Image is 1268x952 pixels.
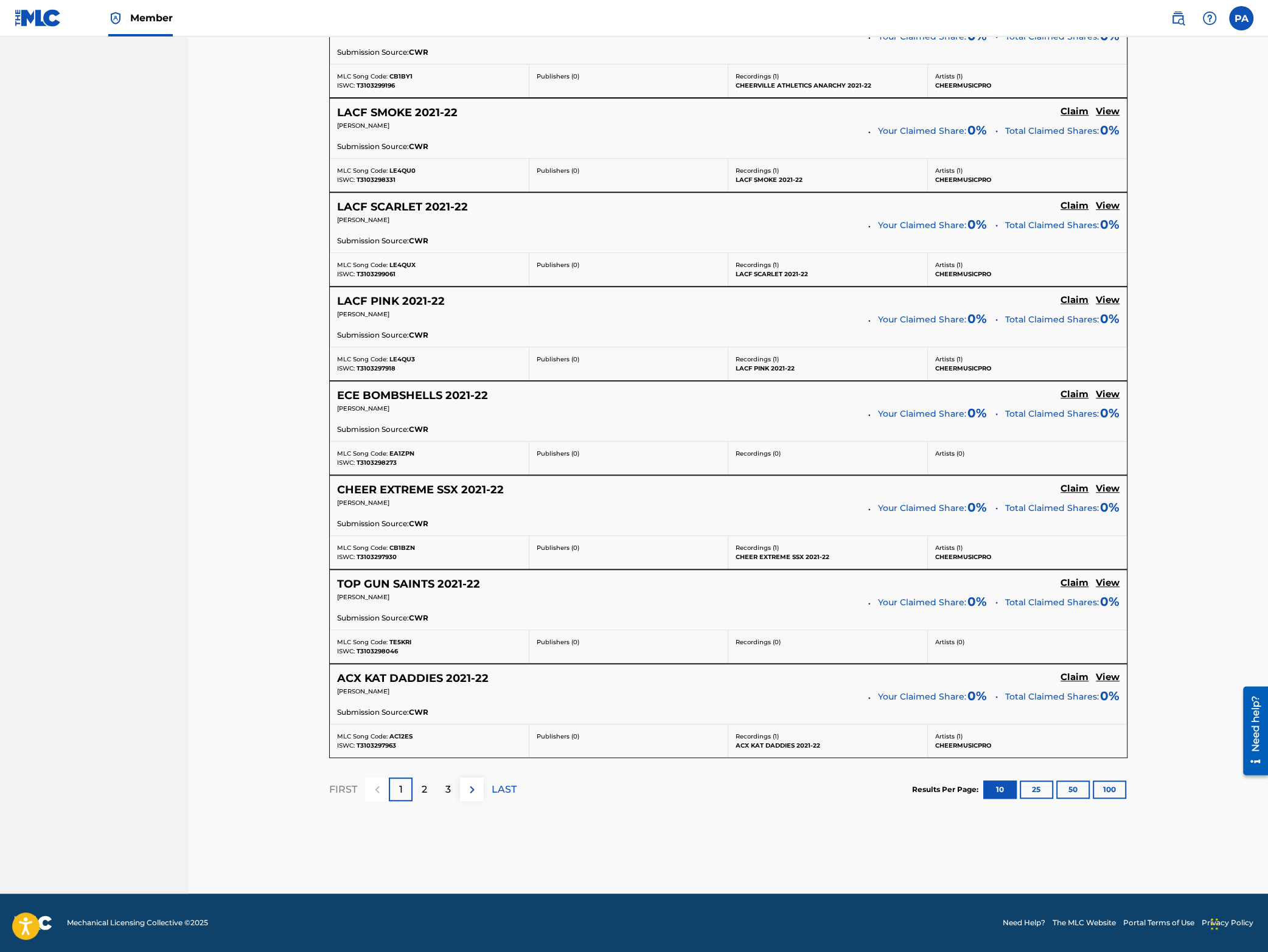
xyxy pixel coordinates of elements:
h5: Claim [1061,483,1089,495]
a: The MLC Website [1053,917,1116,928]
span: 0 % [967,310,987,328]
p: Artists ( 0 ) [935,638,1120,647]
span: MLC Song Code: [337,732,388,740]
p: Recordings ( 1 ) [736,732,920,741]
p: ACX KAT DADDIES 2021-22 [736,741,920,750]
p: Publishers ( 0 ) [537,260,721,269]
a: Privacy Policy [1202,917,1253,928]
span: [PERSON_NAME] [337,310,389,318]
span: 0 % [967,215,987,234]
p: Recordings ( 1 ) [736,543,920,552]
img: Top Rightsholder [108,11,123,26]
span: Your Claimed Share: [878,125,966,137]
img: help [1202,11,1217,26]
span: 0 % [967,121,987,139]
h5: ECE BOMBSHELLS 2021-22 [337,389,488,403]
p: FIRST [329,782,357,797]
span: Total Claimed Shares: [1005,408,1099,420]
span: 0% [1100,592,1120,611]
span: [PERSON_NAME] [337,687,389,695]
button: 100 [1093,780,1126,799]
h5: View [1096,389,1120,400]
h5: CHEER EXTREME SSX 2021-22 [337,483,504,497]
h5: TOP GUN SAINTS 2021-22 [337,577,480,591]
p: CHEERMUSICPRO [935,175,1120,184]
p: CHEERMUSICPRO [935,81,1120,90]
span: Submission Source: [337,235,409,246]
iframe: Resource Center [1234,680,1268,782]
span: LE4QU3 [389,355,415,363]
span: T3103299061 [357,270,395,278]
img: right [465,782,479,797]
span: Your Claimed Share: [878,502,966,515]
p: CHEERVILLE ATHLETICS ANARCHY 2021-22 [736,81,920,90]
h5: View [1096,294,1120,306]
a: View [1096,577,1120,591]
span: ISWC: [337,553,355,561]
span: ISWC: [337,176,355,184]
span: MLC Song Code: [337,261,388,269]
span: T3103297963 [357,742,396,749]
span: Your Claimed Share: [878,690,966,703]
p: LACF SCARLET 2021-22 [736,269,920,279]
p: Recordings ( 0 ) [736,638,920,647]
span: Total Claimed Shares: [1005,125,1099,137]
p: Artists ( 1 ) [935,543,1120,552]
span: T3103298046 [357,647,398,655]
p: CHEERMUSICPRO [935,269,1120,279]
img: MLC Logo [15,9,61,27]
p: Recordings ( 0 ) [736,449,920,458]
p: Publishers ( 0 ) [537,355,721,364]
a: Public Search [1166,6,1190,30]
h5: LACF SMOKE 2021-22 [337,106,458,120]
h5: LACF SCARLET 2021-22 [337,200,468,214]
div: Chat Widget [1207,894,1268,952]
span: [PERSON_NAME] [337,499,389,507]
span: ISWC: [337,364,355,372]
p: Artists ( 1 ) [935,166,1120,175]
span: CB1BY1 [389,72,413,80]
span: CWR [409,424,428,435]
a: View [1096,294,1120,308]
span: T3103298273 [357,459,397,467]
p: Publishers ( 0 ) [537,543,721,552]
span: Mechanical Licensing Collective © 2025 [67,917,208,928]
p: Recordings ( 1 ) [736,166,920,175]
span: MLC Song Code: [337,450,388,457]
a: View [1096,672,1120,685]
span: MLC Song Code: [337,638,388,646]
h5: Claim [1061,106,1089,117]
span: Your Claimed Share: [878,219,966,232]
span: 0 % [967,592,987,611]
a: Portal Terms of Use [1123,917,1194,928]
span: Total Claimed Shares: [1005,690,1099,703]
span: Total Claimed Shares: [1005,30,1099,43]
span: CB1BZN [389,544,415,552]
span: 0 % [967,498,987,516]
span: CWR [409,613,428,624]
span: Total Claimed Shares: [1005,313,1099,326]
button: 25 [1020,780,1053,799]
p: Recordings ( 1 ) [736,260,920,269]
span: ISWC: [337,82,355,89]
p: Artists ( 0 ) [935,449,1120,458]
span: ISWC: [337,647,355,655]
span: Total Claimed Shares: [1005,596,1099,609]
span: 0 % [967,687,987,705]
h5: View [1096,106,1120,117]
span: Submission Source: [337,613,409,624]
p: LACF PINK 2021-22 [736,364,920,373]
span: 0 % [967,404,987,422]
a: View [1096,483,1120,496]
span: [PERSON_NAME] [337,122,389,130]
span: CWR [409,330,428,341]
button: 10 [983,780,1017,799]
span: [PERSON_NAME] [337,593,389,601]
p: Publishers ( 0 ) [537,166,721,175]
p: Publishers ( 0 ) [537,732,721,741]
span: ISWC: [337,270,355,278]
span: 0% [1100,121,1120,139]
span: TE5KRI [389,638,411,646]
span: Submission Source: [337,47,409,58]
